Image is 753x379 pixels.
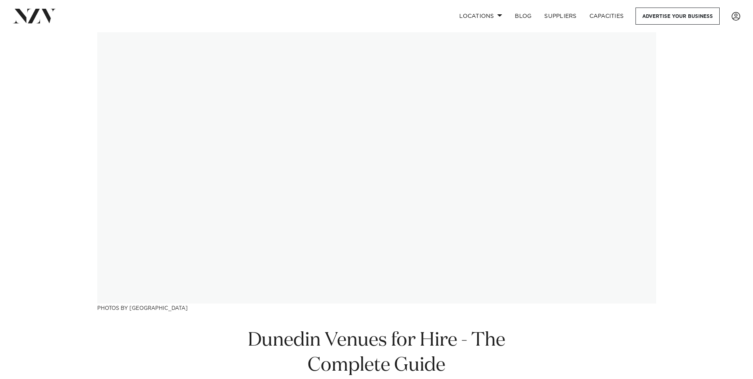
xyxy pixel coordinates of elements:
a: Advertise your business [636,8,720,25]
a: Capacities [583,8,630,25]
a: Locations [453,8,508,25]
a: SUPPLIERS [538,8,583,25]
a: BLOG [508,8,538,25]
h3: Photos by [GEOGRAPHIC_DATA] [97,304,656,312]
h1: Dunedin Venues for Hire - The Complete Guide [241,328,512,378]
img: nzv-logo.png [13,9,56,23]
